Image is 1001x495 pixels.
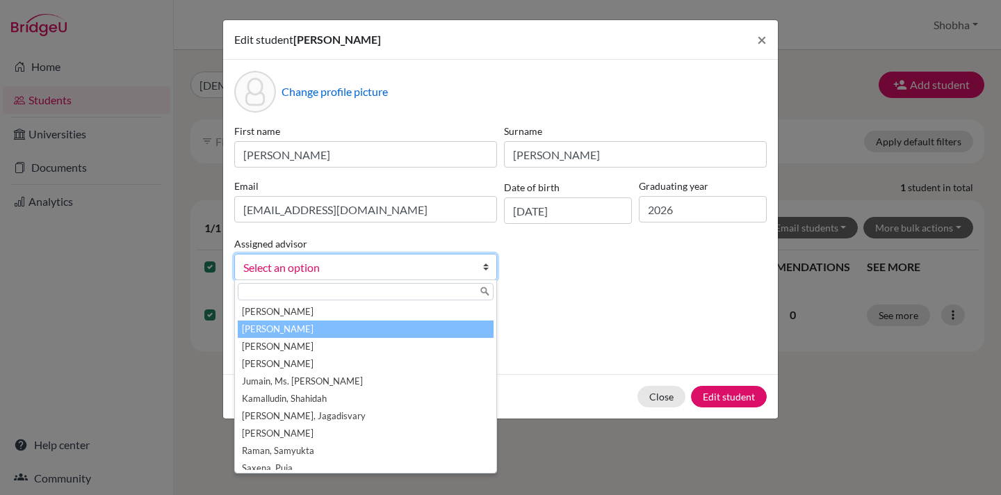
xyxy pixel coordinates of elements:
[238,320,494,338] li: [PERSON_NAME]
[238,303,494,320] li: [PERSON_NAME]
[504,197,632,224] input: dd/mm/yyyy
[234,124,497,138] label: First name
[238,355,494,373] li: [PERSON_NAME]
[238,373,494,390] li: Jumain, Ms. [PERSON_NAME]
[234,33,293,46] span: Edit student
[238,407,494,425] li: [PERSON_NAME], Jagadisvary
[234,302,767,319] p: Parents
[746,20,778,59] button: Close
[504,124,767,138] label: Surname
[757,29,767,49] span: ×
[238,425,494,442] li: [PERSON_NAME]
[639,179,767,193] label: Graduating year
[691,386,767,407] button: Edit student
[234,236,307,251] label: Assigned advisor
[504,180,560,195] label: Date of birth
[243,259,462,277] span: Select an option
[637,386,685,407] button: Close
[238,460,494,477] li: Saxena, Puja
[293,33,381,46] span: [PERSON_NAME]
[238,442,494,460] li: Raman, Samyukta
[234,179,497,193] label: Email
[234,71,276,113] div: Profile picture
[238,338,494,355] li: [PERSON_NAME]
[238,390,494,407] li: Kamalludin, Shahidah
